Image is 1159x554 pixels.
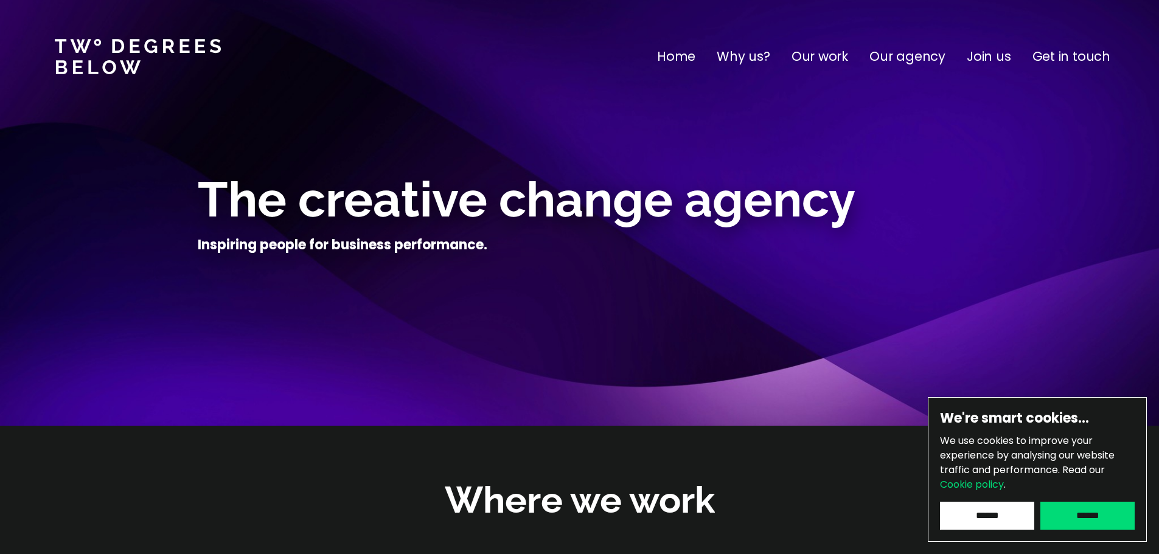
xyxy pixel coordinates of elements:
a: Home [657,47,695,66]
h6: We're smart cookies… [940,409,1135,428]
a: Get in touch [1032,47,1110,66]
h2: Where we work [445,476,715,525]
a: Why us? [717,47,770,66]
span: The creative change agency [198,171,855,228]
a: Our work [792,47,848,66]
p: We use cookies to improve your experience by analysing our website traffic and performance. [940,434,1135,492]
span: Read our . [940,463,1105,491]
h4: Inspiring people for business performance. [198,236,487,254]
a: Cookie policy [940,477,1004,491]
a: Our agency [869,47,945,66]
a: Join us [967,47,1011,66]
